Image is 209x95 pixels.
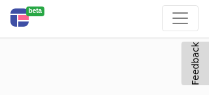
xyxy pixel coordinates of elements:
[162,5,199,31] button: Toggle navigation
[10,8,29,27] img: Centroly
[10,5,51,32] a: beta
[26,7,45,16] span: beta
[190,42,201,86] span: Feedback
